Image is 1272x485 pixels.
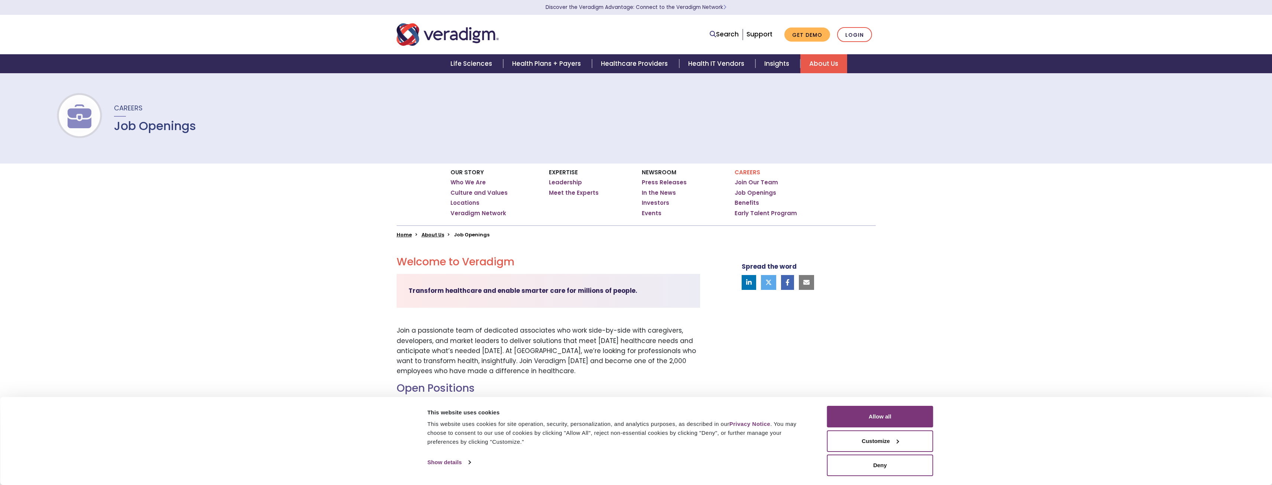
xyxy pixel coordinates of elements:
a: Who We Are [450,179,486,186]
img: Veradigm logo [397,22,499,47]
a: Investors [642,199,669,207]
a: Locations [450,199,479,207]
a: Search [710,29,739,39]
a: Early Talent Program [735,210,797,217]
a: Press Releases [642,179,687,186]
a: In the News [642,189,676,197]
a: Benefits [735,199,759,207]
a: Login [837,27,872,42]
a: Job Openings [735,189,776,197]
a: Health IT Vendors [679,54,755,73]
a: Privacy Notice [729,421,770,427]
a: Discover the Veradigm Advantage: Connect to the Veradigm NetworkLearn More [546,4,726,11]
a: Life Sciences [442,54,503,73]
a: Join Our Team [735,179,778,186]
button: Allow all [827,406,933,427]
a: Events [642,210,661,217]
a: Health Plans + Payers [503,54,592,73]
h2: Open Positions [397,382,700,395]
button: Customize [827,430,933,452]
span: Careers [114,103,143,113]
div: This website uses cookies for site operation, security, personalization, and analytics purposes, ... [427,420,810,446]
h1: Job Openings [114,119,196,133]
a: Insights [755,54,800,73]
a: Show details [427,457,471,468]
p: Join a passionate team of dedicated associates who work side-by-side with caregivers, developers,... [397,326,700,376]
a: Get Demo [784,28,830,42]
span: Learn More [723,4,726,11]
a: About Us [800,54,847,73]
strong: Spread the word [742,262,797,271]
h2: Welcome to Veradigm [397,256,700,268]
div: This website uses cookies [427,408,810,417]
a: Healthcare Providers [592,54,679,73]
strong: Transform healthcare and enable smarter care for millions of people. [409,286,637,295]
a: Culture and Values [450,189,508,197]
a: Home [397,231,412,238]
a: Meet the Experts [549,189,599,197]
a: Support [746,30,772,39]
button: Deny [827,455,933,476]
a: Veradigm Network [450,210,506,217]
a: About Us [422,231,444,238]
a: Leadership [549,179,582,186]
